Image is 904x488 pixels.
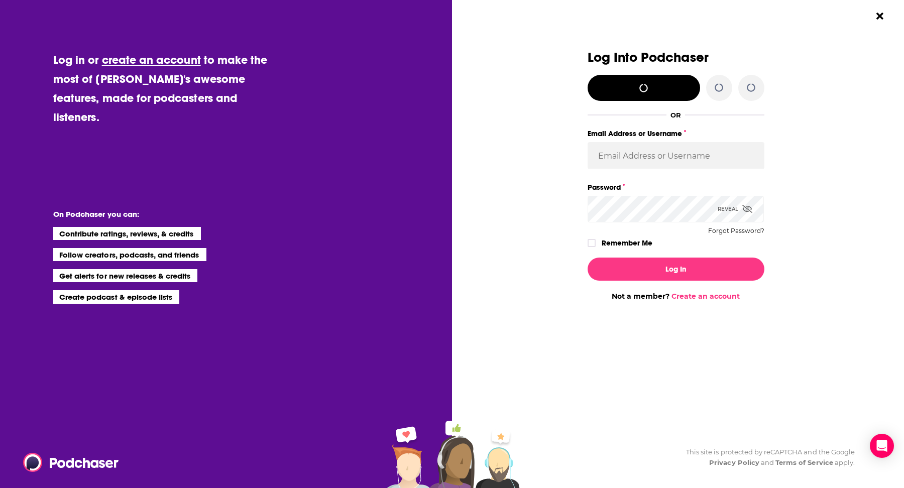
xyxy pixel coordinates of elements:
[870,434,894,458] div: Open Intercom Messenger
[709,458,759,466] a: Privacy Policy
[23,453,111,472] a: Podchaser - Follow, Share and Rate Podcasts
[588,181,764,194] label: Password
[588,142,764,169] input: Email Address or Username
[23,453,120,472] img: Podchaser - Follow, Share and Rate Podcasts
[588,127,764,140] label: Email Address or Username
[53,269,197,282] li: Get alerts for new releases & credits
[870,7,889,26] button: Close Button
[588,258,764,281] button: Log In
[602,236,652,250] label: Remember Me
[708,227,764,234] button: Forgot Password?
[678,447,855,468] div: This site is protected by reCAPTCHA and the Google and apply.
[102,53,201,67] a: create an account
[588,50,764,65] h3: Log Into Podchaser
[53,290,179,303] li: Create podcast & episode lists
[53,248,206,261] li: Follow creators, podcasts, and friends
[53,227,201,240] li: Contribute ratings, reviews, & credits
[671,292,740,301] a: Create an account
[53,209,254,219] li: On Podchaser you can:
[775,458,833,466] a: Terms of Service
[718,196,752,222] div: Reveal
[670,111,681,119] div: OR
[588,292,764,301] div: Not a member?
